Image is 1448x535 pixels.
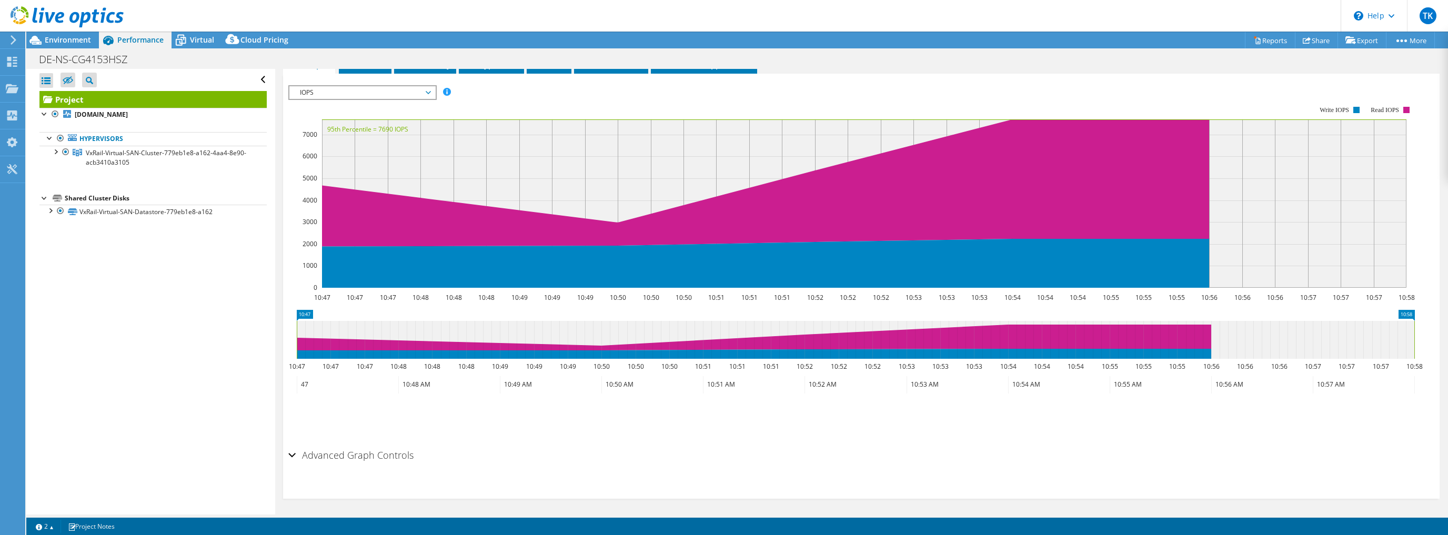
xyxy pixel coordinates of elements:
[532,59,566,69] span: Disks
[75,110,128,119] b: [DOMAIN_NAME]
[559,362,576,371] text: 10:49
[86,148,246,167] span: VxRail-Virtual-SAN-Cluster-779eb1e8-a162-4aa4-8e90-acb3410a3105
[314,293,330,302] text: 10:47
[642,293,659,302] text: 10:50
[579,59,643,69] span: Cluster Disks
[708,293,724,302] text: 10:51
[609,293,626,302] text: 10:50
[1304,362,1321,371] text: 10:57
[1135,362,1151,371] text: 10:55
[905,293,921,302] text: 10:53
[39,108,267,122] a: [DOMAIN_NAME]
[839,293,856,302] text: 10:52
[1169,362,1185,371] text: 10:55
[424,362,440,371] text: 10:48
[322,362,338,371] text: 10:47
[1320,106,1349,114] text: Write IOPS
[303,152,317,160] text: 6000
[399,59,451,69] span: Inventory
[34,54,144,65] h1: DE-NS-CG4153HSZ
[932,362,948,371] text: 10:53
[412,293,428,302] text: 10:48
[1354,11,1363,21] svg: \n
[61,520,122,533] a: Project Notes
[240,35,288,45] span: Cloud Pricing
[1332,293,1349,302] text: 10:57
[807,293,823,302] text: 10:52
[190,35,214,45] span: Virtual
[511,293,527,302] text: 10:49
[661,362,677,371] text: 10:50
[1338,362,1354,371] text: 10:57
[872,293,889,302] text: 10:52
[1004,293,1020,302] text: 10:54
[577,293,593,302] text: 10:49
[864,362,880,371] text: 10:52
[796,362,812,371] text: 10:52
[303,261,317,270] text: 1000
[1386,32,1435,48] a: More
[1000,362,1016,371] text: 10:54
[1168,293,1184,302] text: 10:55
[830,362,847,371] text: 10:52
[1203,362,1219,371] text: 10:56
[327,125,408,134] text: 95th Percentile = 7690 IOPS
[966,362,982,371] text: 10:53
[1420,7,1436,24] span: TK
[741,293,757,302] text: 10:51
[303,239,317,248] text: 2000
[1033,362,1050,371] text: 10:54
[1372,362,1389,371] text: 10:57
[1102,293,1119,302] text: 10:55
[379,293,396,302] text: 10:47
[458,362,474,371] text: 10:48
[762,362,779,371] text: 10:51
[117,35,164,45] span: Performance
[39,91,267,108] a: Project
[344,59,386,69] span: Servers
[303,196,317,205] text: 4000
[491,362,508,371] text: 10:49
[478,293,494,302] text: 10:48
[773,293,790,302] text: 10:51
[1067,362,1083,371] text: 10:54
[28,520,61,533] a: 2
[1406,362,1422,371] text: 10:58
[675,293,691,302] text: 10:50
[526,362,542,371] text: 10:49
[288,445,414,466] h2: Advanced Graph Controls
[695,362,711,371] text: 10:51
[346,293,363,302] text: 10:47
[390,362,406,371] text: 10:48
[627,362,643,371] text: 10:50
[1236,362,1253,371] text: 10:56
[39,205,267,218] a: VxRail-Virtual-SAN-Datastore-779eb1e8-a162
[971,293,987,302] text: 10:53
[1398,293,1414,302] text: 10:58
[1135,293,1151,302] text: 10:55
[1037,293,1053,302] text: 10:54
[303,130,317,139] text: 7000
[938,293,954,302] text: 10:53
[356,362,373,371] text: 10:47
[314,283,317,292] text: 0
[1101,362,1118,371] text: 10:55
[1365,293,1382,302] text: 10:57
[1266,293,1283,302] text: 10:56
[656,59,752,69] span: Installed Applications
[729,362,745,371] text: 10:51
[65,192,267,205] div: Shared Cluster Disks
[39,146,267,169] a: VxRail-Virtual-SAN-Cluster-779eb1e8-a162-4aa4-8e90-acb3410a3105
[288,362,305,371] text: 10:47
[303,217,317,226] text: 3000
[464,59,519,69] span: Hypervisor
[445,293,461,302] text: 10:48
[593,362,609,371] text: 10:50
[1201,293,1217,302] text: 10:56
[1295,32,1338,48] a: Share
[295,86,430,99] span: IOPS
[1271,362,1287,371] text: 10:56
[39,132,267,146] a: Hypervisors
[1371,106,1399,114] text: Read IOPS
[45,35,91,45] span: Environment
